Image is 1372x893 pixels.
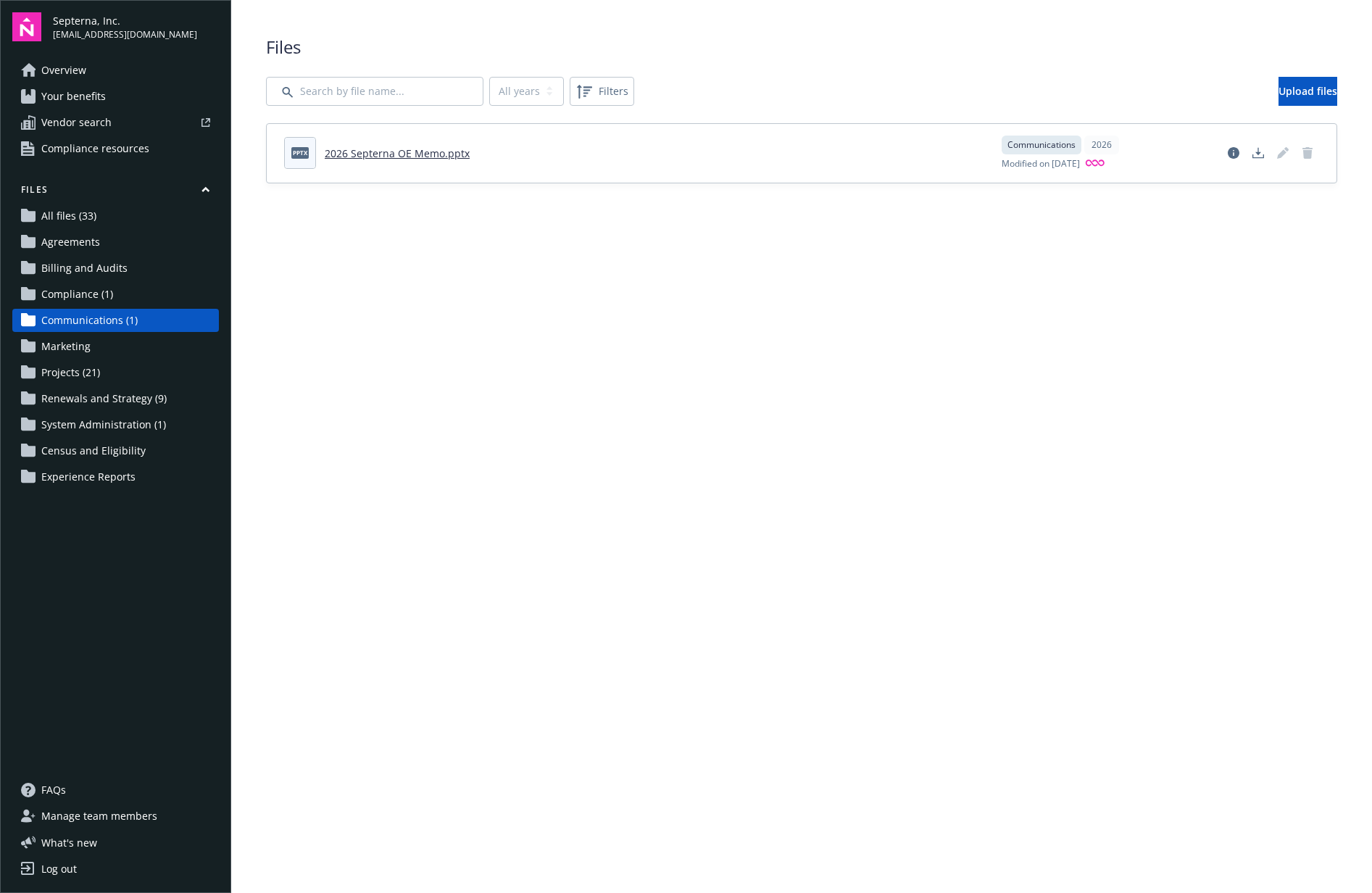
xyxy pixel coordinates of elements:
span: Filters [599,83,628,99]
a: Communications (1) [12,309,219,332]
a: All files (33) [12,204,219,228]
span: System Administration (1) [41,413,166,436]
span: Files [266,35,1337,59]
input: Search by file name... [266,77,483,106]
a: Agreements [12,230,219,254]
span: Communications (1) [41,309,138,332]
button: Filters [570,77,634,106]
a: FAQs [12,778,219,802]
a: Projects (21) [12,361,219,384]
a: Overview [12,59,219,82]
div: Log out [41,857,77,881]
span: Your benefits [41,85,106,108]
span: pptx [291,147,309,158]
span: Upload files [1279,84,1337,98]
span: Communications [1007,138,1076,151]
a: Your benefits [12,85,219,108]
a: Compliance (1) [12,283,219,306]
span: Septerna, Inc. [53,13,197,28]
a: System Administration (1) [12,413,219,436]
div: 2026 [1084,136,1119,154]
a: Renewals and Strategy (9) [12,387,219,410]
span: Delete document [1296,141,1319,165]
a: Census and Eligibility [12,439,219,462]
span: Renewals and Strategy (9) [41,387,167,410]
span: Compliance resources [41,137,149,160]
span: All files (33) [41,204,96,228]
a: Manage team members [12,805,219,828]
a: Experience Reports [12,465,219,489]
span: Census and Eligibility [41,439,146,462]
a: View file details [1222,141,1245,165]
button: What's new [12,835,120,850]
button: Septerna, Inc.[EMAIL_ADDRESS][DOMAIN_NAME] [53,12,219,41]
a: Compliance resources [12,137,219,160]
span: Manage team members [41,805,157,828]
a: Marketing [12,335,219,358]
span: Compliance (1) [41,283,113,306]
a: Download document [1247,141,1270,165]
span: Edit document [1271,141,1294,165]
span: Filters [573,80,631,103]
span: Overview [41,59,86,82]
button: Files [12,183,219,202]
span: What ' s new [41,835,97,850]
span: Projects (21) [41,361,100,384]
a: Billing and Audits [12,257,219,280]
a: Upload files [1279,77,1337,106]
span: Vendor search [41,111,112,134]
span: Agreements [41,230,100,254]
img: navigator-logo.svg [12,12,41,41]
span: Billing and Audits [41,257,128,280]
span: [EMAIL_ADDRESS][DOMAIN_NAME] [53,28,197,41]
span: Modified on [DATE] [1002,157,1080,171]
span: Experience Reports [41,465,136,489]
a: 2026 Septerna OE Memo.pptx [325,146,470,160]
span: Marketing [41,335,91,358]
span: FAQs [41,778,66,802]
a: Vendor search [12,111,219,134]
